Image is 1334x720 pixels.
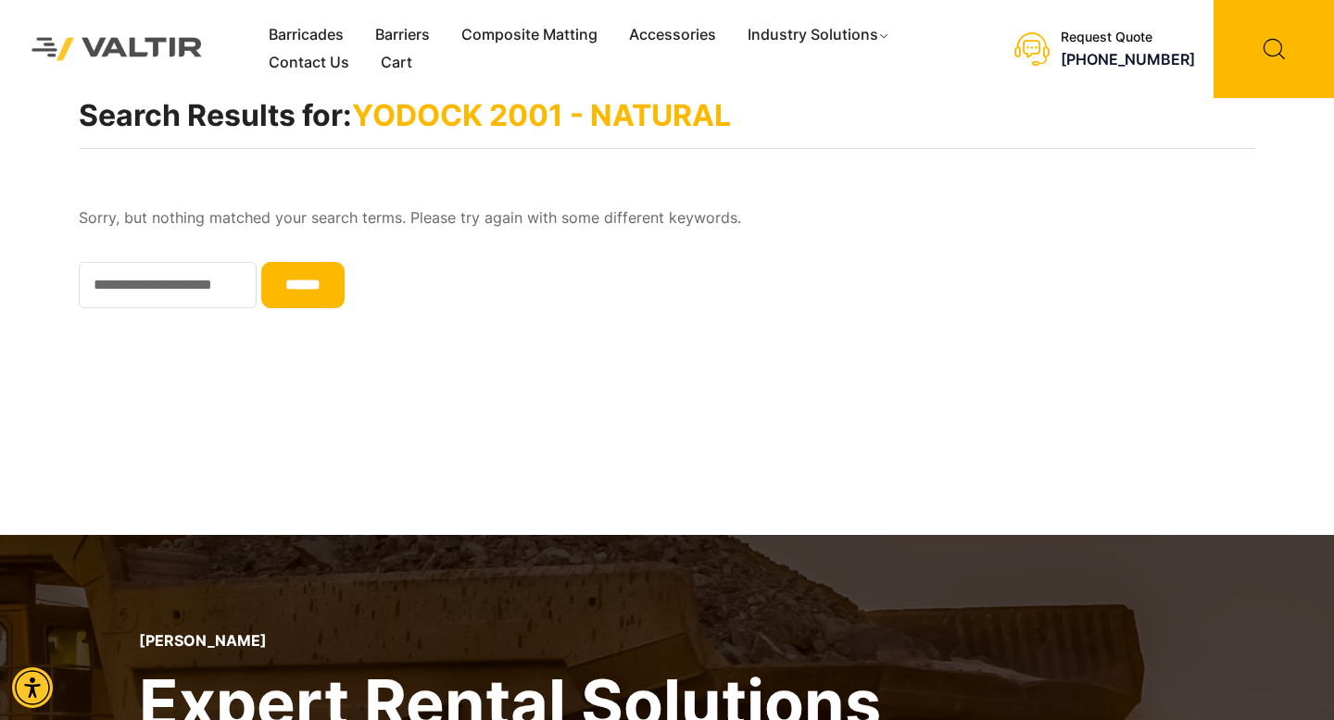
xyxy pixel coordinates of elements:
[359,21,446,49] a: Barriers
[12,667,53,708] div: Accessibility Menu
[139,632,881,650] p: [PERSON_NAME]
[79,205,1255,232] p: Sorry, but nothing matched your search terms. Please try again with some different keywords.
[79,98,1255,149] h1: Search Results for:
[446,21,613,49] a: Composite Matting
[1061,30,1195,45] div: Request Quote
[261,262,345,308] input: Search for:
[14,19,220,78] img: Valtir Rentals
[613,21,732,49] a: Accessories
[365,49,428,77] a: Cart
[253,21,359,49] a: Barricades
[253,49,365,77] a: Contact Us
[732,21,907,49] a: Industry Solutions
[352,97,731,133] span: YODOCK 2001 - NATURAL
[1061,50,1195,68] a: call (888) 496-3625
